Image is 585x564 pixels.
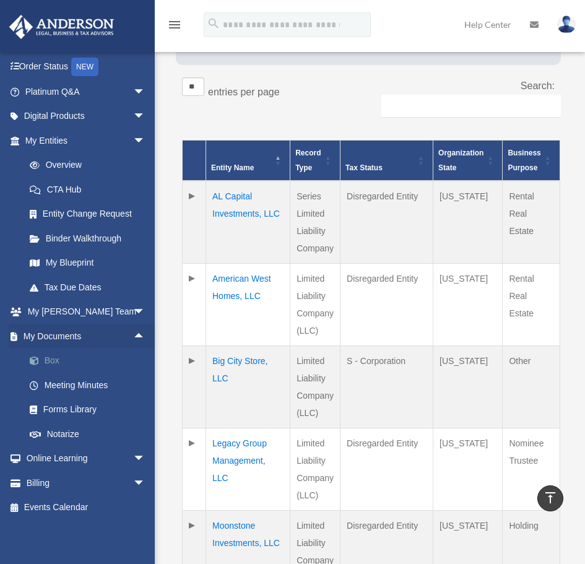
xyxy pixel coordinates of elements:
[503,346,560,428] td: Other
[206,346,290,428] td: Big City Store, LLC
[433,346,503,428] td: [US_STATE]
[503,264,560,346] td: Rental Real Estate
[208,87,280,97] label: entries per page
[207,17,220,30] i: search
[17,422,164,446] a: Notarize
[133,300,158,325] span: arrow_drop_down
[167,22,182,32] a: menu
[503,428,560,511] td: Nominee Trustee
[433,264,503,346] td: [US_STATE]
[206,264,290,346] td: American West Homes, LLC
[17,153,152,178] a: Overview
[17,177,158,202] a: CTA Hub
[133,128,158,154] span: arrow_drop_down
[211,163,254,172] span: Entity Name
[133,79,158,105] span: arrow_drop_down
[340,141,433,181] th: Tax Status: Activate to sort
[206,141,290,181] th: Entity Name: Activate to invert sorting
[340,181,433,264] td: Disregarded Entity
[17,202,158,227] a: Entity Change Request
[340,428,433,511] td: Disregarded Entity
[133,104,158,129] span: arrow_drop_down
[433,428,503,511] td: [US_STATE]
[167,17,182,32] i: menu
[9,471,164,495] a: Billingarrow_drop_down
[433,141,503,181] th: Organization State: Activate to sort
[9,54,164,80] a: Order StatusNEW
[9,324,164,349] a: My Documentsarrow_drop_up
[290,264,340,346] td: Limited Liability Company (LLC)
[503,181,560,264] td: Rental Real Estate
[9,104,164,129] a: Digital Productsarrow_drop_down
[17,373,164,397] a: Meeting Minutes
[206,181,290,264] td: AL Capital Investments, LLC
[537,485,563,511] a: vertical_align_top
[438,149,483,172] span: Organization State
[9,495,164,520] a: Events Calendar
[6,15,118,39] img: Anderson Advisors Platinum Portal
[9,300,164,324] a: My [PERSON_NAME] Teamarrow_drop_down
[295,149,321,172] span: Record Type
[17,275,158,300] a: Tax Due Dates
[543,490,558,505] i: vertical_align_top
[133,471,158,496] span: arrow_drop_down
[133,324,158,349] span: arrow_drop_up
[9,446,164,471] a: Online Learningarrow_drop_down
[17,251,158,275] a: My Blueprint
[557,15,576,33] img: User Pic
[433,181,503,264] td: [US_STATE]
[17,349,164,373] a: Box
[71,58,98,76] div: NEW
[521,80,555,91] label: Search:
[290,428,340,511] td: Limited Liability Company (LLC)
[133,446,158,472] span: arrow_drop_down
[290,346,340,428] td: Limited Liability Company (LLC)
[345,163,383,172] span: Tax Status
[290,181,340,264] td: Series Limited Liability Company
[9,79,164,104] a: Platinum Q&Aarrow_drop_down
[340,264,433,346] td: Disregarded Entity
[206,428,290,511] td: Legacy Group Management, LLC
[503,141,560,181] th: Business Purpose: Activate to sort
[508,149,540,172] span: Business Purpose
[17,397,164,422] a: Forms Library
[340,346,433,428] td: S - Corporation
[9,128,158,153] a: My Entitiesarrow_drop_down
[17,226,158,251] a: Binder Walkthrough
[290,141,340,181] th: Record Type: Activate to sort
